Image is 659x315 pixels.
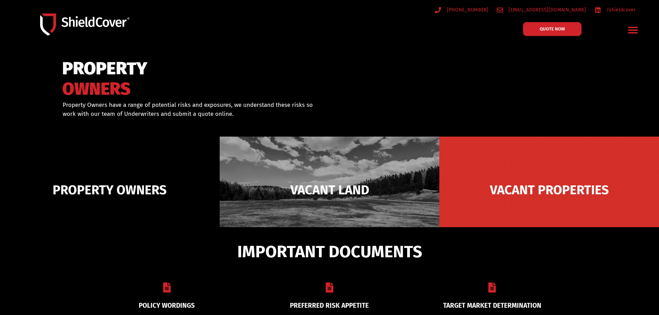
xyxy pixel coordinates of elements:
a: /shieldcover [595,6,636,14]
a: QUOTE NOW [523,22,582,36]
div: Menu Toggle [625,22,641,38]
a: POLICY WORDINGS [139,302,195,309]
img: Shield-Cover-Underwriting-Australia-logo-full [40,13,129,35]
img: Vacant Land liability cover [220,137,439,243]
span: [EMAIL_ADDRESS][DOMAIN_NAME] [507,6,586,14]
a: [PHONE_NUMBER] [435,6,488,14]
span: PROPERTY [62,62,147,76]
span: /shieldcover [605,6,636,14]
span: [PHONE_NUMBER] [445,6,488,14]
p: Property Owners have a range of potential risks and exposures, we understand these risks so work ... [63,101,321,118]
a: PREFERRED RISK APPETITE [290,302,369,309]
a: TARGET MARKET DETERMINATION [443,302,541,309]
span: IMPORTANT DOCUMENTS [237,245,422,258]
a: [EMAIL_ADDRESS][DOMAIN_NAME] [497,6,586,14]
span: QUOTE NOW [540,27,565,31]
